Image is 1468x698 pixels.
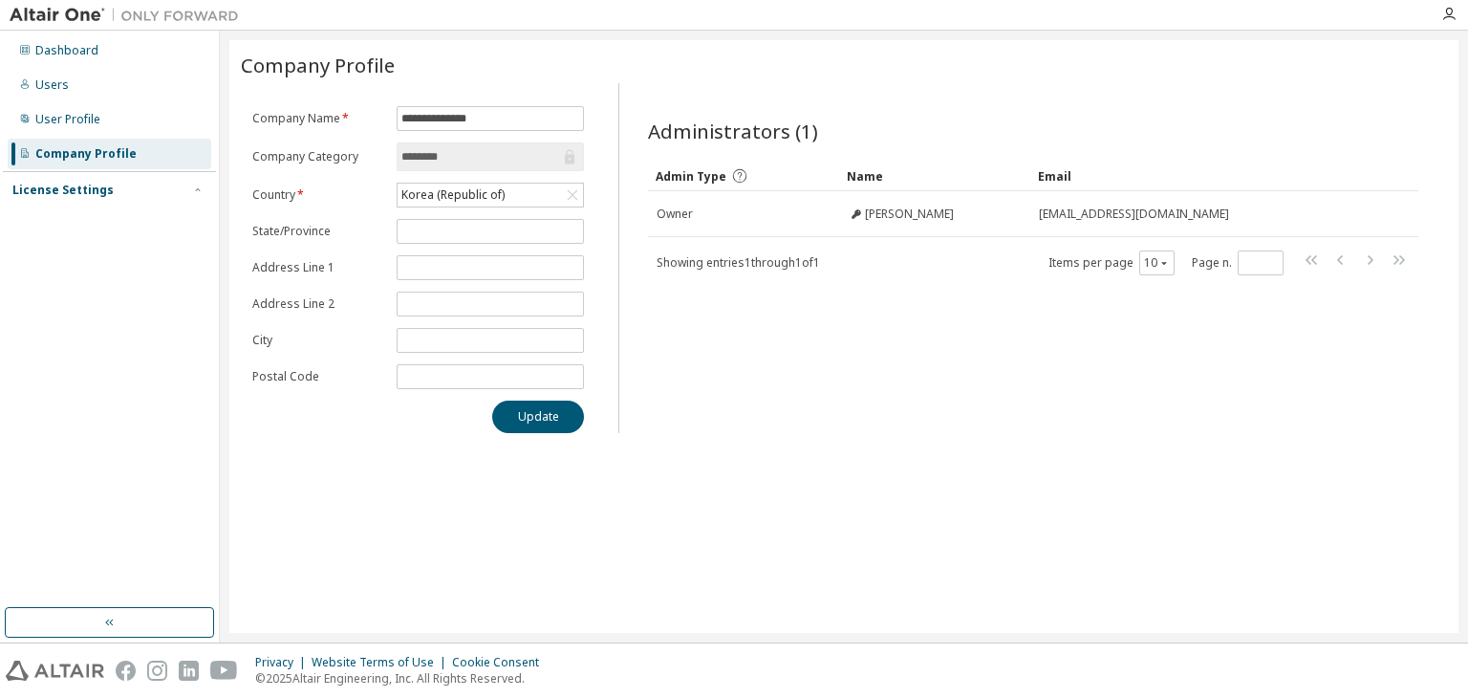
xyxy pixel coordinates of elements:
[255,655,312,670] div: Privacy
[210,661,238,681] img: youtube.svg
[865,207,954,222] span: [PERSON_NAME]
[147,661,167,681] img: instagram.svg
[252,149,385,164] label: Company Category
[452,655,550,670] div: Cookie Consent
[10,6,248,25] img: Altair One
[179,661,199,681] img: linkedin.svg
[1038,161,1365,191] div: Email
[312,655,452,670] div: Website Terms of Use
[252,187,385,203] label: Country
[252,369,385,384] label: Postal Code
[657,254,820,271] span: Showing entries 1 through 1 of 1
[35,43,98,58] div: Dashboard
[35,112,100,127] div: User Profile
[648,118,818,144] span: Administrators (1)
[116,661,136,681] img: facebook.svg
[252,111,385,126] label: Company Name
[35,77,69,93] div: Users
[252,224,385,239] label: State/Province
[656,168,726,185] span: Admin Type
[241,52,395,78] span: Company Profile
[255,670,550,687] p: © 2025 Altair Engineering, Inc. All Rights Reserved.
[492,401,584,433] button: Update
[252,296,385,312] label: Address Line 2
[657,207,693,222] span: Owner
[252,333,385,348] label: City
[1039,207,1229,222] span: [EMAIL_ADDRESS][DOMAIN_NAME]
[847,161,1023,191] div: Name
[1048,251,1175,275] span: Items per page
[399,185,507,206] div: Korea (Republic of)
[1144,255,1170,271] button: 10
[6,661,104,681] img: altair_logo.svg
[398,184,583,207] div: Korea (Republic of)
[1192,251,1284,275] span: Page n.
[12,183,114,198] div: License Settings
[252,260,385,275] label: Address Line 1
[35,146,137,162] div: Company Profile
